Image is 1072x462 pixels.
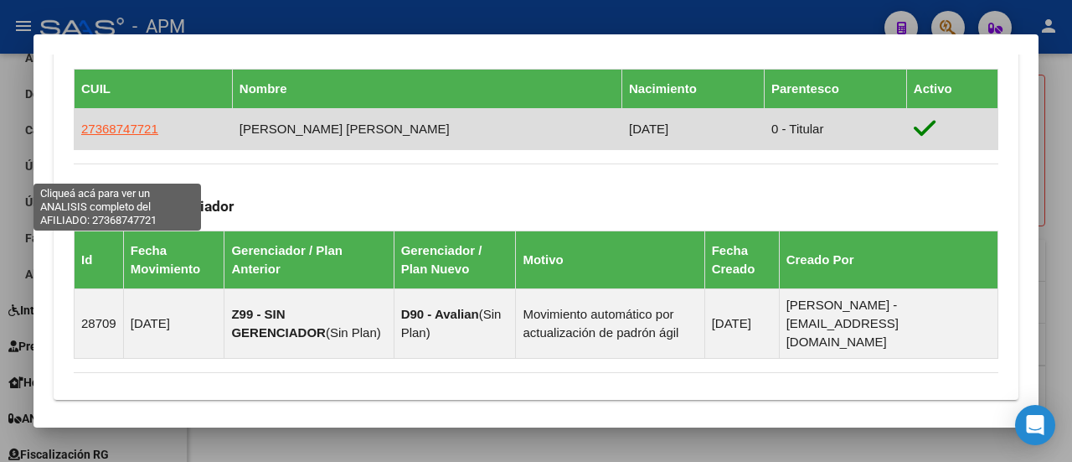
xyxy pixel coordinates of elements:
th: Gerenciador / Plan Anterior [224,231,394,288]
span: 27368747721 [81,122,158,136]
th: Activo [906,69,997,108]
th: Creado Por [779,231,997,288]
td: 0 - Titular [764,108,906,149]
td: [DATE] [123,288,224,358]
td: 28709 [75,288,124,358]
th: Motivo [516,231,704,288]
td: [DATE] [704,288,779,358]
strong: Z99 - SIN GERENCIADOR [231,307,326,340]
th: Gerenciador / Plan Nuevo [394,231,516,288]
th: Nacimiento [622,69,765,108]
span: Sin Plan [330,325,377,340]
td: [PERSON_NAME] [PERSON_NAME] [232,108,621,149]
th: Fecha Creado [704,231,779,288]
th: Fecha Movimiento [123,231,224,288]
strong: D90 - Avalian [401,307,479,321]
td: [DATE] [622,108,765,149]
td: [PERSON_NAME] - [EMAIL_ADDRESS][DOMAIN_NAME] [779,288,997,358]
div: Open Intercom Messenger [1015,405,1055,445]
th: Nombre [232,69,621,108]
h3: Cambios de Gerenciador [74,197,998,215]
th: CUIL [75,69,233,108]
td: ( ) [394,288,516,358]
th: Parentesco [764,69,906,108]
td: Movimiento automático por actualización de padrón ágil [516,288,704,358]
td: ( ) [224,288,394,358]
span: Sin Plan [401,307,502,340]
th: Id [75,231,124,288]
